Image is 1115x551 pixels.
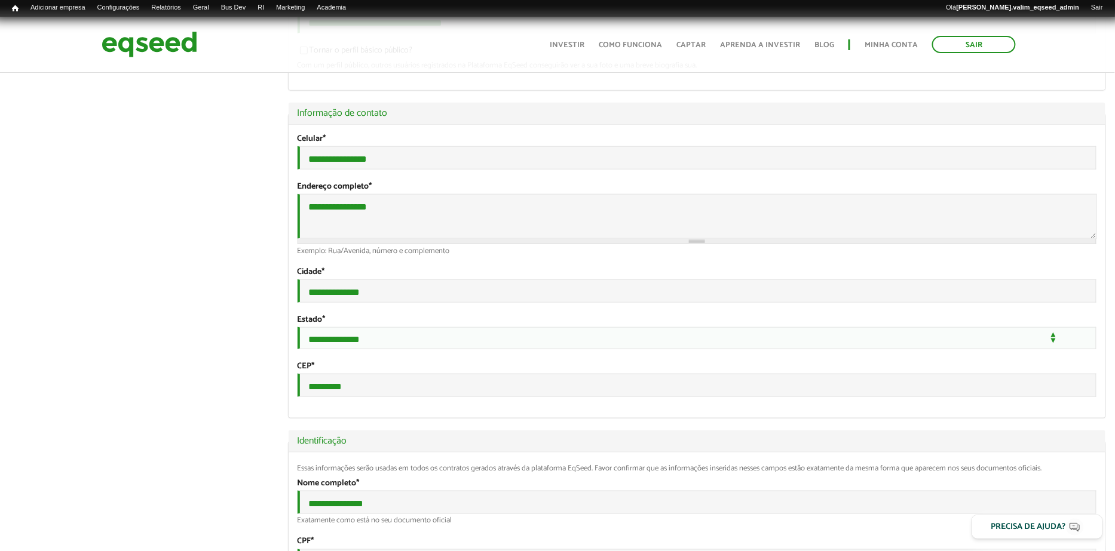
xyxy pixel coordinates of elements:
a: Minha conta [865,41,918,49]
a: Bus Dev [215,3,252,13]
a: Configurações [91,3,146,13]
span: Este campo é obrigatório. [369,180,372,193]
label: CPF [298,538,314,546]
a: Como funciona [599,41,662,49]
span: Este campo é obrigatório. [312,359,315,373]
a: Relatórios [145,3,186,13]
div: Essas informações serão usadas em todos os contratos gerados através da plataforma EqSeed. Favor ... [298,464,1097,472]
strong: [PERSON_NAME].valim_eqseed_admin [957,4,1080,11]
span: Este campo é obrigatório. [311,535,314,549]
a: Investir [550,41,584,49]
a: Sair [932,36,1016,53]
a: Sair [1085,3,1109,13]
a: Olá[PERSON_NAME].valim_eqseed_admin [941,3,1086,13]
label: Nome completo [298,479,360,488]
label: Estado [298,316,326,324]
a: Informação de contato [298,109,1097,118]
a: Academia [311,3,353,13]
label: Endereço completo [298,183,372,191]
a: Início [6,3,24,14]
a: Marketing [270,3,311,13]
div: Exatamente como está no seu documento oficial [298,517,1097,525]
a: Identificação [298,436,1097,446]
span: Este campo é obrigatório. [323,132,326,146]
label: CEP [298,362,315,371]
span: Este campo é obrigatório. [322,265,325,279]
a: Aprenda a investir [720,41,800,49]
a: RI [252,3,270,13]
a: Geral [187,3,215,13]
label: Celular [298,135,326,143]
div: Exemplo: Rua/Avenida, número e complemento [298,247,1097,255]
a: Adicionar empresa [24,3,91,13]
span: Este campo é obrigatório. [323,313,326,327]
span: Início [12,4,19,13]
span: Este campo é obrigatório. [357,476,360,490]
a: Captar [676,41,706,49]
img: EqSeed [102,29,197,60]
a: Blog [814,41,834,49]
label: Cidade [298,268,325,276]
